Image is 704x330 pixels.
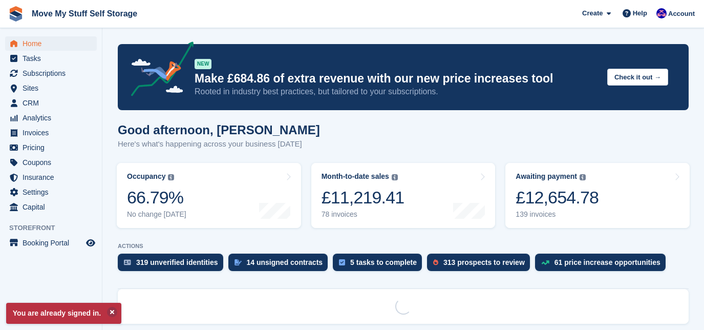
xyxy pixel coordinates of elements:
span: Subscriptions [23,66,84,80]
img: verify_identity-adf6edd0f0f0b5bbfe63781bf79b02c33cf7c696d77639b501bdc392416b5a36.svg [124,259,131,265]
span: CRM [23,96,84,110]
p: ACTIONS [118,243,689,250]
div: £11,219.41 [322,187,404,208]
span: Sites [23,81,84,95]
span: Storefront [9,223,102,233]
a: menu [5,96,97,110]
div: 66.79% [127,187,186,208]
a: menu [5,185,97,199]
div: 14 unsigned contracts [247,258,323,266]
a: menu [5,51,97,66]
span: Analytics [23,111,84,125]
span: Invoices [23,126,84,140]
a: Month-to-date sales £11,219.41 78 invoices [311,163,496,228]
img: price_increase_opportunities-93ffe204e8149a01c8c9dc8f82e8f89637d9d84a8eef4429ea346261dce0b2c0.svg [541,260,549,265]
span: Create [582,8,603,18]
span: Account [668,9,695,19]
img: icon-info-grey-7440780725fd019a000dd9b08b2336e03edf1995a4989e88bcd33f0948082b44.svg [580,174,586,180]
img: Jade Whetnall [656,8,667,18]
img: icon-info-grey-7440780725fd019a000dd9b08b2336e03edf1995a4989e88bcd33f0948082b44.svg [392,174,398,180]
a: 14 unsigned contracts [228,254,333,276]
a: 313 prospects to review [427,254,535,276]
img: task-75834270c22a3079a89374b754ae025e5fb1db73e45f91037f5363f120a921f8.svg [339,259,345,265]
a: menu [5,200,97,214]
a: Move My Stuff Self Storage [28,5,141,22]
div: 78 invoices [322,210,404,219]
p: Make £684.86 of extra revenue with our new price increases tool [195,71,599,86]
div: NEW [195,59,211,69]
p: You are already signed in. [6,303,121,324]
a: menu [5,36,97,51]
a: 319 unverified identities [118,254,228,276]
a: menu [5,170,97,184]
div: Month-to-date sales [322,172,389,181]
div: 5 tasks to complete [350,258,417,266]
p: Rooted in industry best practices, but tailored to your subscriptions. [195,86,599,97]
img: price-adjustments-announcement-icon-8257ccfd72463d97f412b2fc003d46551f7dbcb40ab6d574587a9cd5c0d94... [122,42,194,100]
span: Capital [23,200,84,214]
a: 5 tasks to complete [333,254,427,276]
span: Booking Portal [23,236,84,250]
a: menu [5,81,97,95]
img: contract_signature_icon-13c848040528278c33f63329250d36e43548de30e8caae1d1a13099fd9432cc5.svg [234,259,242,265]
span: Help [633,8,647,18]
img: stora-icon-8386f47178a22dfd0bd8f6a31ec36ba5ce8667c1dd55bd0f319d3a0aa187defe.svg [8,6,24,22]
span: Insurance [23,170,84,184]
div: No change [DATE] [127,210,186,219]
h1: Good afternoon, [PERSON_NAME] [118,123,320,137]
img: prospect-51fa495bee0391a8d652442698ab0144808aea92771e9ea1ae160a38d050c398.svg [433,259,438,265]
a: menu [5,66,97,80]
a: menu [5,155,97,170]
a: menu [5,140,97,155]
div: Occupancy [127,172,165,181]
a: Preview store [84,237,97,249]
button: Check it out → [607,69,668,86]
p: Here's what's happening across your business [DATE] [118,138,320,150]
a: Occupancy 66.79% No change [DATE] [117,163,301,228]
span: Home [23,36,84,51]
div: 61 price increase opportunities [554,258,660,266]
span: Tasks [23,51,84,66]
div: £12,654.78 [516,187,599,208]
a: menu [5,236,97,250]
a: Awaiting payment £12,654.78 139 invoices [505,163,690,228]
div: Awaiting payment [516,172,577,181]
div: 319 unverified identities [136,258,218,266]
a: menu [5,111,97,125]
span: Settings [23,185,84,199]
span: Pricing [23,140,84,155]
img: icon-info-grey-7440780725fd019a000dd9b08b2336e03edf1995a4989e88bcd33f0948082b44.svg [168,174,174,180]
span: Coupons [23,155,84,170]
a: menu [5,126,97,140]
div: 313 prospects to review [443,258,525,266]
a: 61 price increase opportunities [535,254,671,276]
div: 139 invoices [516,210,599,219]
